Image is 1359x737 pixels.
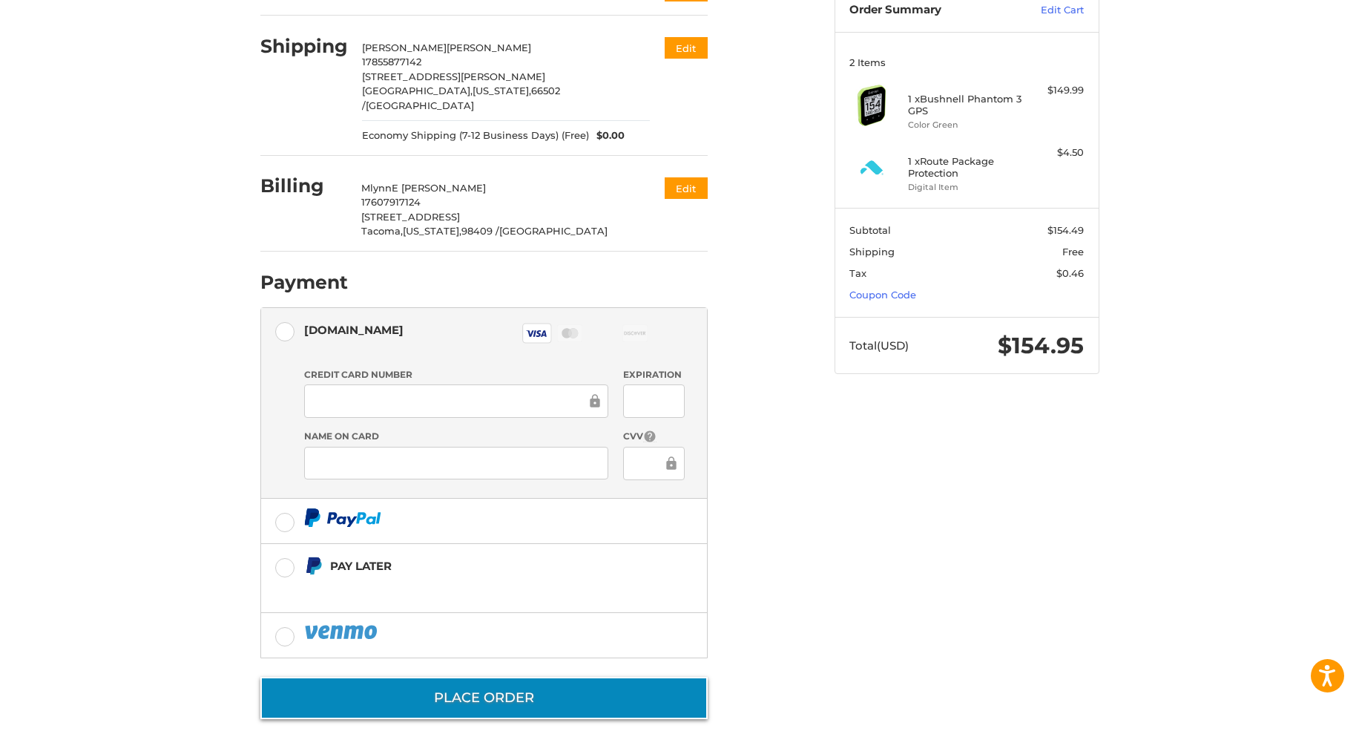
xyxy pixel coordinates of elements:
span: $154.49 [1047,224,1084,236]
span: [GEOGRAPHIC_DATA], [362,85,473,96]
iframe: PayPal Message 1 [304,581,614,594]
span: [STREET_ADDRESS][PERSON_NAME] [362,71,545,82]
span: Shipping [849,246,895,258]
button: Edit [665,37,708,59]
div: Pay Later [330,554,614,578]
span: [PERSON_NAME] [447,42,531,53]
span: [US_STATE], [473,85,531,96]
span: $0.00 [589,128,625,143]
img: Pay Later icon [304,557,323,575]
span: Tacoma, [361,225,403,237]
span: [PERSON_NAME] [362,42,447,53]
span: E [PERSON_NAME] [392,182,486,194]
label: Credit Card Number [304,368,608,381]
span: [GEOGRAPHIC_DATA] [499,225,608,237]
span: $154.95 [998,332,1084,359]
span: [STREET_ADDRESS] [361,211,460,223]
span: Free [1062,246,1084,258]
label: CVV [623,430,685,444]
span: Mlynn [361,182,392,194]
label: Name on Card [304,430,608,443]
span: Total (USD) [849,338,909,353]
h2: Billing [260,174,347,197]
h4: 1 x Bushnell Phantom 3 GPS [908,93,1021,117]
img: PayPal icon [304,508,381,527]
li: Digital Item [908,181,1021,194]
img: PayPal icon [304,623,380,641]
span: 66502 / [362,85,560,111]
h2: Payment [260,271,348,294]
a: Coupon Code [849,289,916,301]
span: Subtotal [849,224,891,236]
span: 17607917124 [361,196,421,208]
span: 17855877142 [362,56,421,68]
span: $0.46 [1056,267,1084,279]
h4: 1 x Route Package Protection [908,155,1021,180]
a: Edit Cart [1009,3,1084,18]
h3: Order Summary [849,3,1009,18]
div: [DOMAIN_NAME] [304,318,404,342]
div: $149.99 [1025,83,1084,98]
span: Economy Shipping (7-12 Business Days) (Free) [362,128,589,143]
button: Edit [665,177,708,199]
span: [GEOGRAPHIC_DATA] [366,99,474,111]
span: 98409 / [461,225,499,237]
h3: 2 Items [849,56,1084,68]
li: Color Green [908,119,1021,131]
span: [US_STATE], [403,225,461,237]
div: $4.50 [1025,145,1084,160]
label: Expiration [623,368,685,381]
span: Tax [849,267,866,279]
button: Place Order [260,677,708,719]
h2: Shipping [260,35,348,58]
